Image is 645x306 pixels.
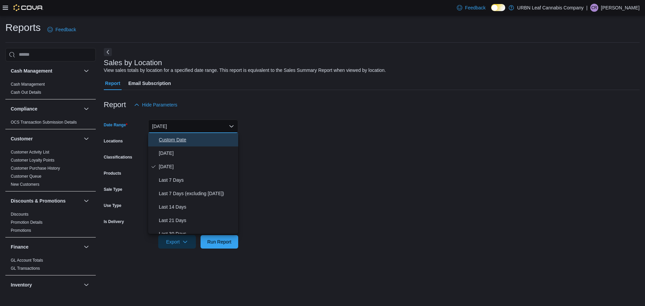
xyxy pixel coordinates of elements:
span: Custom Date [159,136,235,144]
div: Select listbox [148,133,238,234]
a: Promotions [11,228,31,233]
label: Use Type [104,203,121,208]
a: Discounts [11,212,29,217]
button: Compliance [11,105,81,112]
button: Cash Management [82,67,90,75]
span: Last 14 Days [159,203,235,211]
a: GL Transactions [11,266,40,271]
h3: Inventory [11,281,32,288]
span: CR [591,4,597,12]
span: Last 21 Days [159,216,235,224]
button: Export [158,235,196,249]
p: URBN Leaf Cannabis Company [517,4,584,12]
a: Customer Loyalty Points [11,158,54,163]
button: Inventory [11,281,81,288]
span: Hide Parameters [142,101,177,108]
img: Cova [13,4,43,11]
label: Products [104,171,121,176]
div: View sales totals by location for a specified date range. This report is equivalent to the Sales ... [104,67,386,74]
span: Report [105,77,120,90]
label: Is Delivery [104,219,124,224]
button: Compliance [82,105,90,113]
div: Finance [5,256,96,275]
span: Last 7 Days [159,176,235,184]
label: Sale Type [104,187,122,192]
button: [DATE] [148,120,238,133]
span: Run Report [207,238,231,245]
span: Feedback [465,4,485,11]
label: Date Range [104,122,128,128]
button: Discounts & Promotions [82,197,90,205]
button: Cash Management [11,68,81,74]
h3: Cash Management [11,68,52,74]
button: Run Report [201,235,238,249]
a: Promotion Details [11,220,43,225]
button: Discounts & Promotions [11,198,81,204]
h3: Discounts & Promotions [11,198,66,204]
p: | [586,4,588,12]
a: New Customers [11,182,39,187]
span: Last 7 Days (excluding [DATE]) [159,189,235,198]
div: Discounts & Promotions [5,210,96,237]
span: Last 30 Days [159,230,235,238]
span: [DATE] [159,163,235,171]
span: Email Subscription [128,77,171,90]
div: Craig Ruether [590,4,598,12]
button: Hide Parameters [131,98,180,112]
a: OCS Transaction Submission Details [11,120,77,125]
button: Finance [82,243,90,251]
h1: Reports [5,21,41,34]
span: [DATE] [159,149,235,157]
button: Finance [11,244,81,250]
h3: Compliance [11,105,37,112]
a: Cash Management [11,82,45,87]
a: Feedback [45,23,79,36]
p: [PERSON_NAME] [601,4,640,12]
span: Feedback [55,26,76,33]
a: Cash Out Details [11,90,41,95]
h3: Report [104,101,126,109]
a: GL Account Totals [11,258,43,263]
h3: Customer [11,135,33,142]
button: Customer [11,135,81,142]
a: Customer Queue [11,174,41,179]
h3: Finance [11,244,29,250]
a: Feedback [454,1,488,14]
button: Inventory [82,281,90,289]
div: Customer [5,148,96,191]
button: Next [104,48,112,56]
label: Classifications [104,155,132,160]
a: Customer Purchase History [11,166,60,171]
div: Cash Management [5,80,96,99]
h3: Sales by Location [104,59,162,67]
a: Customer Activity List [11,150,49,155]
button: Customer [82,135,90,143]
div: Compliance [5,118,96,129]
span: Export [162,235,192,249]
input: Dark Mode [491,4,505,11]
label: Locations [104,138,123,144]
